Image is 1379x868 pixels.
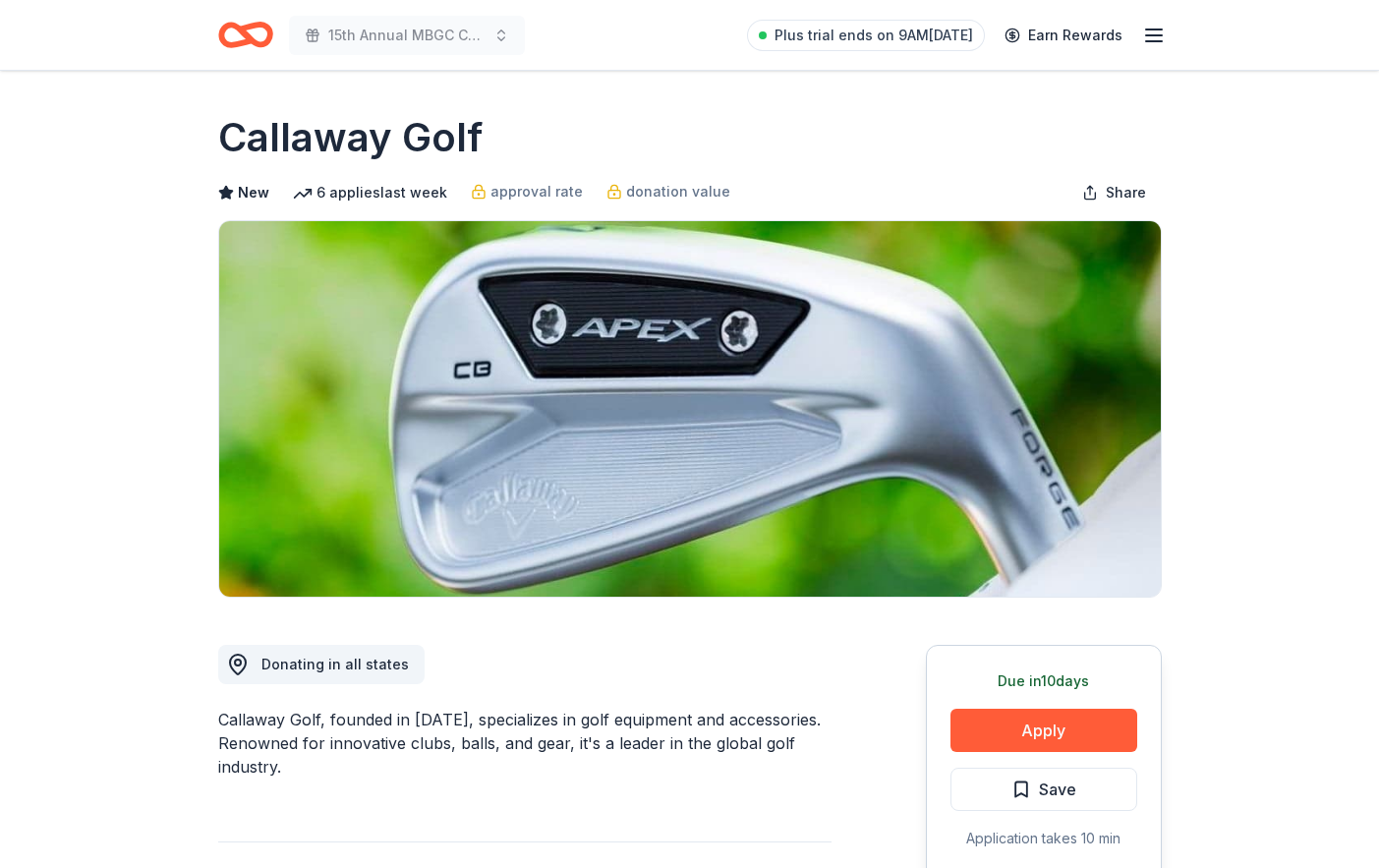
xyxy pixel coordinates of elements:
div: Due in 10 days [950,669,1137,693]
span: donation value [626,180,730,203]
a: Earn Rewards [993,18,1134,53]
span: 15th Annual MBGC Charity Golf Tournament [328,24,486,47]
span: Donating in all states [261,656,409,672]
img: Image for Callaway Golf [219,221,1161,597]
a: donation value [606,180,730,203]
a: Plus trial ends on 9AM[DATE] [747,20,985,51]
span: Save [1039,777,1076,802]
span: approval rate [490,180,583,203]
button: Save [950,768,1137,811]
div: 6 applies last week [293,181,447,204]
h1: Callaway Golf [218,110,483,165]
span: New [238,181,269,204]
a: approval rate [471,180,583,203]
a: Home [218,12,273,58]
div: Callaway Golf, founded in [DATE], specializes in golf equipment and accessories. Renowned for inn... [218,708,832,779]
button: Apply [950,709,1137,752]
button: Share [1066,173,1162,212]
div: Application takes 10 min [950,827,1137,850]
span: Share [1106,181,1146,204]
button: 15th Annual MBGC Charity Golf Tournament [289,16,525,55]
span: Plus trial ends on 9AM[DATE] [775,24,973,47]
